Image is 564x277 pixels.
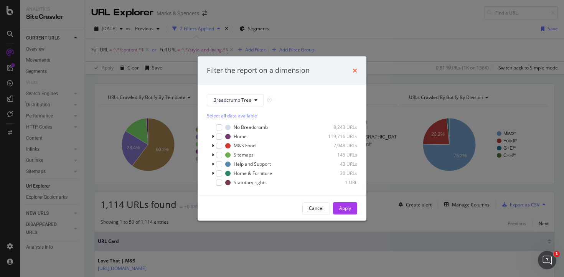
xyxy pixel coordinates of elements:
[207,112,357,119] div: Select all data available
[234,142,256,149] div: M&S Food
[309,205,323,211] div: Cancel
[207,66,310,76] div: Filter the report on a dimension
[207,94,264,106] button: Breadcrumb Tree
[339,205,351,211] div: Apply
[320,170,357,176] div: 30 URLs
[353,66,357,76] div: times
[320,124,357,130] div: 8,243 URLs
[320,133,357,140] div: 119,716 URLs
[538,251,556,269] iframe: Intercom live chat
[234,133,247,140] div: Home
[234,124,268,130] div: No Breadcrumb
[320,179,357,186] div: 1 URL
[320,152,357,158] div: 145 URLs
[213,97,251,103] span: Breadcrumb Tree
[333,202,357,214] button: Apply
[198,56,366,221] div: modal
[234,152,254,158] div: Sitemaps
[234,161,271,167] div: Help and Support
[320,142,357,149] div: 7,948 URLs
[234,170,272,176] div: Home & Furniture
[320,161,357,167] div: 43 URLs
[554,251,560,257] span: 1
[302,202,330,214] button: Cancel
[234,179,267,186] div: Statutory rights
